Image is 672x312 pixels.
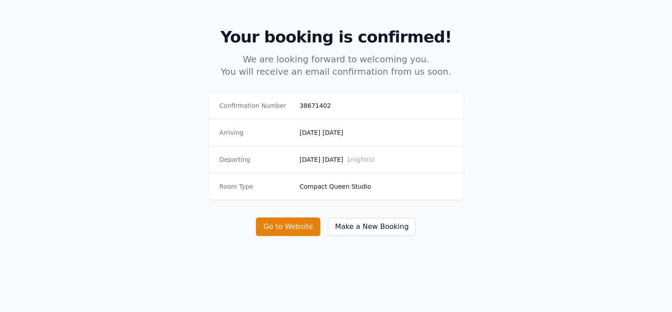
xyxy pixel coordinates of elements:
[300,182,453,191] dd: Compact Queen Studio
[300,101,453,110] dd: 38671402
[300,155,453,164] dd: [DATE] [DATE]
[220,128,292,137] dt: Arriving
[256,217,320,236] button: Go to Website
[220,101,292,110] dt: Confirmation Number
[327,217,416,236] button: Make a New Booking
[220,155,292,164] dt: Departing
[76,28,596,46] h2: Your booking is confirmed!
[220,182,292,191] dt: Room Type
[256,222,327,231] a: Go to Website
[167,53,506,78] p: We are looking forward to welcoming you. You will receive an email confirmation from us soon.
[300,128,453,137] dd: [DATE] [DATE]
[347,156,375,163] span: 1 night(s)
